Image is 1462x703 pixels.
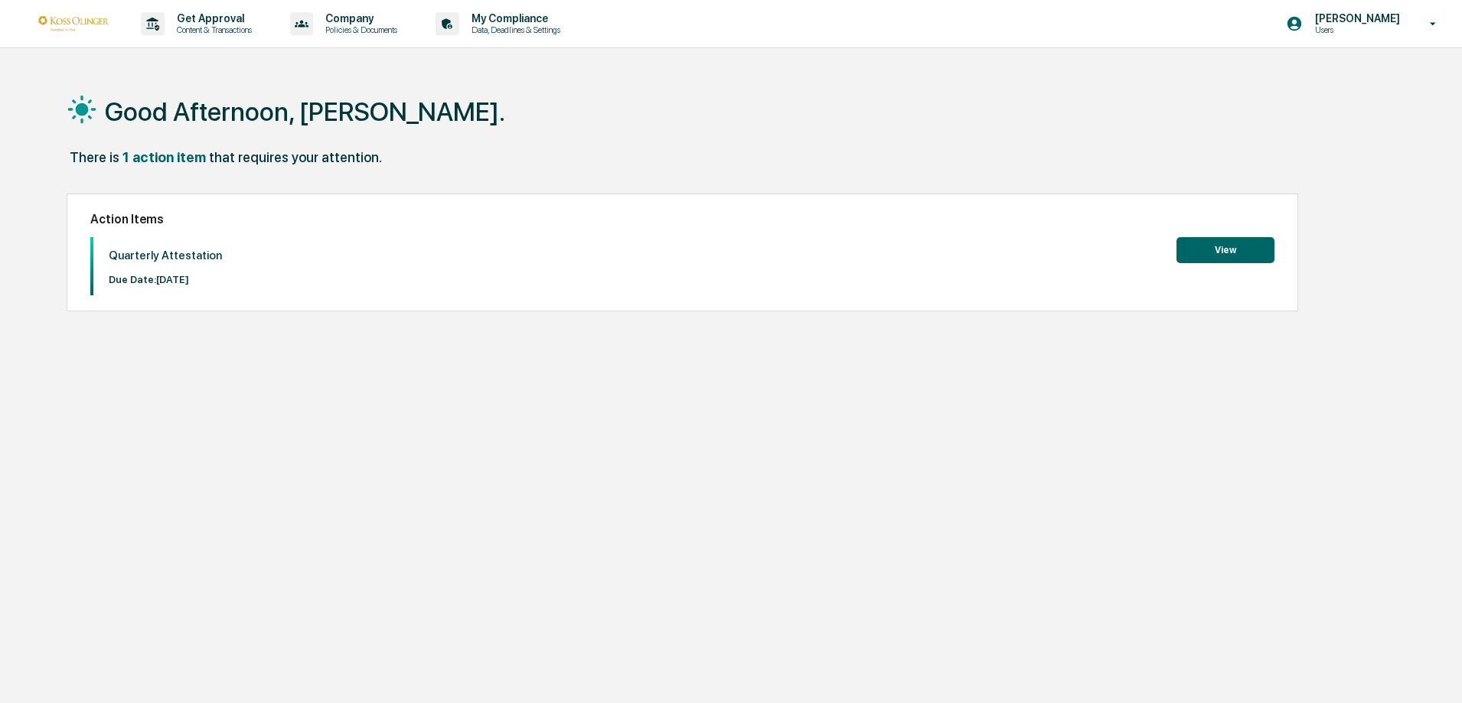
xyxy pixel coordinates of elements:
[90,212,1274,226] h2: Action Items
[209,149,382,165] div: that requires your attention.
[109,274,222,285] p: Due Date: [DATE]
[459,12,568,24] p: My Compliance
[165,12,259,24] p: Get Approval
[70,149,119,165] div: There is
[1303,12,1408,24] p: [PERSON_NAME]
[37,16,110,31] img: logo
[165,24,259,35] p: Content & Transactions
[105,96,505,127] h1: Good Afternoon, [PERSON_NAME].
[313,24,405,35] p: Policies & Documents
[459,24,568,35] p: Data, Deadlines & Settings
[1176,237,1274,263] button: View
[122,149,206,165] div: 1 action item
[109,249,222,262] p: Quarterly Attestation
[313,12,405,24] p: Company
[1303,24,1408,35] p: Users
[1176,242,1274,256] a: View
